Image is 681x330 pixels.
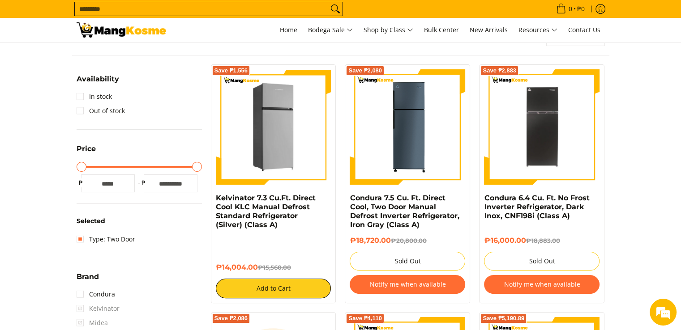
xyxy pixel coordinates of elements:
a: Type: Two Door [77,232,135,246]
span: Save ₱2,080 [348,68,382,73]
button: Notify me when available [350,275,465,294]
button: Add to Cart [216,279,331,298]
span: Save ₱4,110 [348,316,382,321]
del: ₱18,883.00 [526,237,560,244]
h6: Selected [77,217,202,225]
a: Shop by Class [359,18,418,42]
span: We're online! [52,105,124,195]
summary: Open [77,76,119,89]
del: ₱15,560.00 [258,264,291,271]
h6: ₱18,720.00 [350,236,465,245]
a: Home [275,18,302,42]
span: 0 [567,6,574,12]
img: condura-direct-cool-7.5-cubic-feet-2-door-manual-defrost-inverter-ref-iron-gray-full-view-mang-kosme [350,69,465,185]
a: Condura 7.5 Cu. Ft. Direct Cool, Two Door Manual Defrost Inverter Refrigerator, Iron Gray (Class A) [350,194,459,229]
a: Condura [77,287,115,301]
div: Minimize live chat window [147,4,168,26]
span: Availability [77,76,119,83]
a: New Arrivals [465,18,512,42]
div: Chat with us now [47,50,150,62]
button: Notify me when available [484,275,600,294]
span: Save ₱1,556 [214,68,248,73]
a: Bodega Sale [304,18,357,42]
span: Save ₱2,086 [214,316,248,321]
span: Home [280,25,297,34]
textarea: Type your message and hit 'Enter' [4,228,171,259]
nav: Main Menu [175,18,605,42]
img: Bodega Sale Refrigerator l Mang Kosme: Home Appliances Warehouse Sale Two Door [77,22,166,38]
span: Midea [77,316,108,330]
a: Out of stock [77,104,125,118]
a: In stock [77,89,112,104]
span: ₱ [139,178,148,187]
span: Price [77,145,96,152]
a: Condura 6.4 Cu. Ft. No Frost Inverter Refrigerator, Dark Inox, CNF198i (Class A) [484,194,589,220]
span: Save ₱5,190.89 [483,316,524,321]
span: Bodega Sale [308,25,353,36]
span: Resources [518,25,557,36]
a: Kelvinator 7.3 Cu.Ft. Direct Cool KLC Manual Defrost Standard Refrigerator (Silver) (Class A) [216,194,316,229]
span: ₱ [77,178,86,187]
span: New Arrivals [470,25,508,34]
span: Save ₱2,883 [483,68,516,73]
span: Contact Us [568,25,600,34]
a: Contact Us [564,18,605,42]
button: Search [328,2,343,16]
a: Bulk Center [420,18,463,42]
span: • [553,4,587,14]
span: Shop by Class [364,25,413,36]
summary: Open [77,273,99,287]
h6: ₱14,004.00 [216,263,331,272]
img: Kelvinator 7.3 Cu.Ft. Direct Cool KLC Manual Defrost Standard Refrigerator (Silver) (Class A) - 0 [216,69,331,185]
img: Condura 6.4 Cu. Ft. No Frost Inverter Refrigerator, Dark Inox, CNF198i (Class A) [484,69,600,185]
span: Bulk Center [424,25,459,34]
span: Kelvinator [77,301,120,316]
a: Resources [514,18,562,42]
button: Sold Out [350,252,465,271]
button: Sold Out [484,252,600,271]
h6: ₱16,000.00 [484,236,600,245]
del: ₱20,800.00 [390,237,426,244]
summary: Open [77,145,96,159]
span: ₱0 [576,6,586,12]
span: Brand [77,273,99,280]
